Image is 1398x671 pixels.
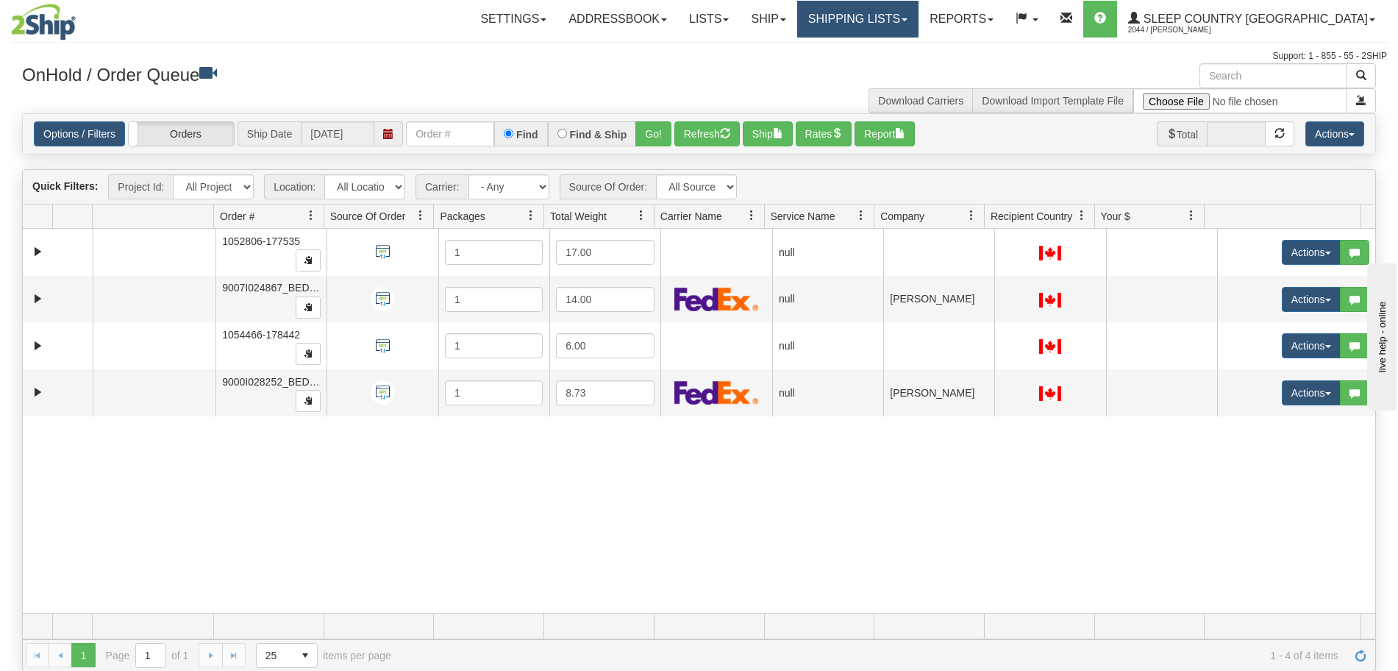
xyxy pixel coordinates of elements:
input: Order # [406,121,494,146]
img: logo2044.jpg [11,4,76,40]
a: Shipping lists [797,1,919,38]
button: Go! [635,121,671,146]
a: Sleep Country [GEOGRAPHIC_DATA] 2044 / [PERSON_NAME] [1117,1,1386,38]
span: Page 1 [71,643,95,667]
a: Download Import Template File [982,95,1124,107]
img: API [371,240,395,264]
div: live help - online [11,13,136,24]
a: Company filter column settings [959,203,984,228]
span: Total [1157,121,1208,146]
a: Order # filter column settings [299,203,324,228]
label: Find & Ship [570,129,627,140]
img: FedEx Express® [674,287,759,311]
a: Lists [678,1,740,38]
a: Expand [29,337,47,355]
button: Actions [1282,287,1341,312]
a: Options / Filters [34,121,125,146]
button: Actions [1282,333,1341,358]
img: API [371,380,395,405]
a: Expand [29,383,47,402]
button: Copy to clipboard [296,343,321,365]
td: null [772,369,883,416]
img: API [371,287,395,311]
span: Sleep Country [GEOGRAPHIC_DATA] [1140,13,1368,25]
iframe: chat widget [1364,260,1397,411]
span: Your $ [1101,209,1130,224]
img: CA [1039,246,1061,260]
button: Actions [1305,121,1364,146]
img: FedEx Express® [674,380,759,405]
img: CA [1039,339,1061,354]
span: Order # [220,209,254,224]
input: Import [1133,88,1347,113]
button: Actions [1282,380,1341,405]
a: Reports [919,1,1005,38]
input: Search [1199,63,1347,88]
div: grid toolbar [23,170,1375,205]
a: Service Name filter column settings [849,203,874,228]
img: CA [1039,386,1061,401]
span: 9007I024867_BEDDN [222,282,324,294]
button: Search [1347,63,1376,88]
span: Source Of Order: [560,174,657,199]
a: Expand [29,290,47,308]
label: Find [516,129,538,140]
label: Orders [129,122,234,146]
button: Rates [796,121,852,146]
span: Project Id: [108,174,173,199]
span: 1 - 4 of 4 items [412,650,1338,661]
button: Copy to clipboard [296,249,321,271]
span: Page of 1 [106,643,189,668]
span: 9000I028252_BEDDN [222,376,324,388]
span: select [293,644,317,667]
a: Ship [740,1,796,38]
button: Refresh [674,121,740,146]
button: Ship [743,121,793,146]
button: Copy to clipboard [296,297,321,319]
a: Packages filter column settings [518,203,543,228]
td: null [772,229,883,276]
span: Carrier Name [660,209,722,224]
button: Report [855,121,915,146]
a: Your $ filter column settings [1179,203,1204,228]
a: Addressbook [557,1,678,38]
a: Recipient Country filter column settings [1069,203,1094,228]
a: Source Of Order filter column settings [408,203,433,228]
img: API [371,334,395,358]
span: Source Of Order [330,209,406,224]
span: 1052806-177535 [222,235,300,247]
h3: OnHold / Order Queue [22,63,688,85]
td: [PERSON_NAME] [883,276,994,323]
span: Company [880,209,924,224]
label: Quick Filters: [32,179,98,194]
td: null [772,276,883,323]
span: Location: [264,174,324,199]
span: Page sizes drop down [256,643,318,668]
span: items per page [256,643,391,668]
span: 1054466-178442 [222,329,300,341]
a: Carrier Name filter column settings [739,203,764,228]
td: [PERSON_NAME] [883,369,994,416]
span: Service Name [771,209,835,224]
span: Carrier: [416,174,468,199]
a: Download Carriers [878,95,963,107]
td: null [772,322,883,369]
button: Actions [1282,240,1341,265]
a: Total Weight filter column settings [629,203,654,228]
span: 25 [265,648,285,663]
div: Support: 1 - 855 - 55 - 2SHIP [11,50,1387,63]
a: Expand [29,243,47,261]
button: Copy to clipboard [296,390,321,412]
input: Page 1 [136,644,165,667]
a: Settings [469,1,557,38]
span: Recipient Country [991,209,1072,224]
span: Total Weight [550,209,607,224]
span: 2044 / [PERSON_NAME] [1128,23,1238,38]
span: Packages [440,209,485,224]
span: Ship Date [238,121,301,146]
a: Refresh [1349,643,1372,667]
img: CA [1039,293,1061,308]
